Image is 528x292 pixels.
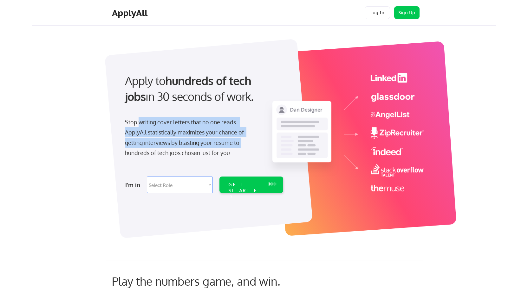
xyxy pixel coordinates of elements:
[125,73,254,103] strong: hundreds of tech jobs
[394,6,420,19] button: Sign Up
[112,274,309,288] div: Play the numbers game, and win.
[125,117,255,158] div: Stop writing cover letters that no one reads. ApplyAll statistically maximizes your chance of get...
[125,73,281,105] div: Apply to in 30 seconds of work.
[112,8,149,18] div: ApplyAll
[365,6,390,19] button: Log In
[125,180,143,190] div: I'm in
[228,182,262,200] div: GET STARTED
